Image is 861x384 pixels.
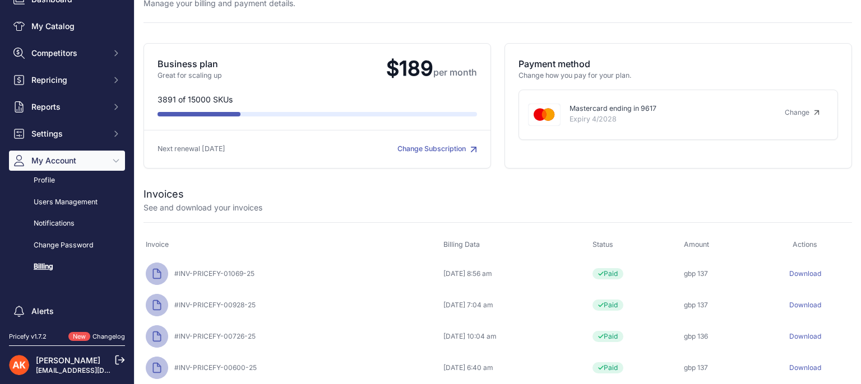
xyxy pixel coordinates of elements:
span: #INV-PRICEFY-01069-25 [170,269,254,278]
h2: Invoices [143,186,184,202]
a: Users Management [9,193,125,212]
span: Amount [684,240,709,249]
a: Change [776,104,828,121]
span: #INV-PRICEFY-00726-25 [170,332,256,340]
p: Next renewal [DATE] [158,144,317,154]
span: Actions [793,240,817,249]
button: Reports [9,97,125,117]
p: Payment method [519,57,838,71]
p: Mastercard ending in 9617 [570,104,767,114]
button: Repricing [9,70,125,90]
div: [DATE] 7:04 am [443,301,588,310]
a: Alerts [9,301,125,321]
a: Billing [9,257,125,277]
div: gbp 137 [684,363,756,372]
div: Pricefy v1.7.2 [9,332,47,341]
div: [DATE] 10:04 am [443,332,588,341]
a: Changelog [92,333,125,340]
span: My Account [31,155,105,166]
div: gbp 137 [684,269,756,278]
p: Change how you pay for your plan. [519,71,838,81]
span: Competitors [31,48,105,59]
span: Billing Data [443,240,480,249]
span: Settings [31,128,105,139]
span: Invoice [146,240,169,249]
div: gbp 137 [684,301,756,310]
a: Download [789,332,821,340]
span: #INV-PRICEFY-00600-25 [170,363,257,372]
a: [PERSON_NAME] [36,355,100,365]
span: Paid [592,362,623,373]
div: [DATE] 6:40 am [443,363,588,372]
span: Repricing [31,74,105,86]
button: Settings [9,124,125,144]
a: [EMAIL_ADDRESS][DOMAIN_NAME] [36,366,153,374]
span: New [68,332,90,341]
p: See and download your invoices [143,202,262,213]
a: Download [789,301,821,309]
a: My Catalog [9,16,125,36]
div: gbp 136 [684,332,756,341]
span: Paid [592,268,623,279]
span: Paid [592,331,623,342]
span: Status [592,240,613,249]
div: [DATE] 8:56 am [443,269,588,278]
a: Change Password [9,236,125,255]
a: Download [789,269,821,278]
span: Reports [31,101,105,113]
span: Paid [592,299,623,311]
a: Notifications [9,214,125,233]
button: Competitors [9,43,125,63]
span: per month [433,67,477,78]
a: Download [789,363,821,372]
p: Business plan [158,57,377,71]
span: #INV-PRICEFY-00928-25 [170,301,256,309]
button: My Account [9,151,125,171]
a: Profile [9,171,125,190]
p: Great for scaling up [158,71,377,81]
a: Change Subscription [397,144,477,153]
span: $189 [377,56,477,81]
p: 3891 of 15000 SKUs [158,94,477,105]
p: Expiry 4/2028 [570,114,767,125]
